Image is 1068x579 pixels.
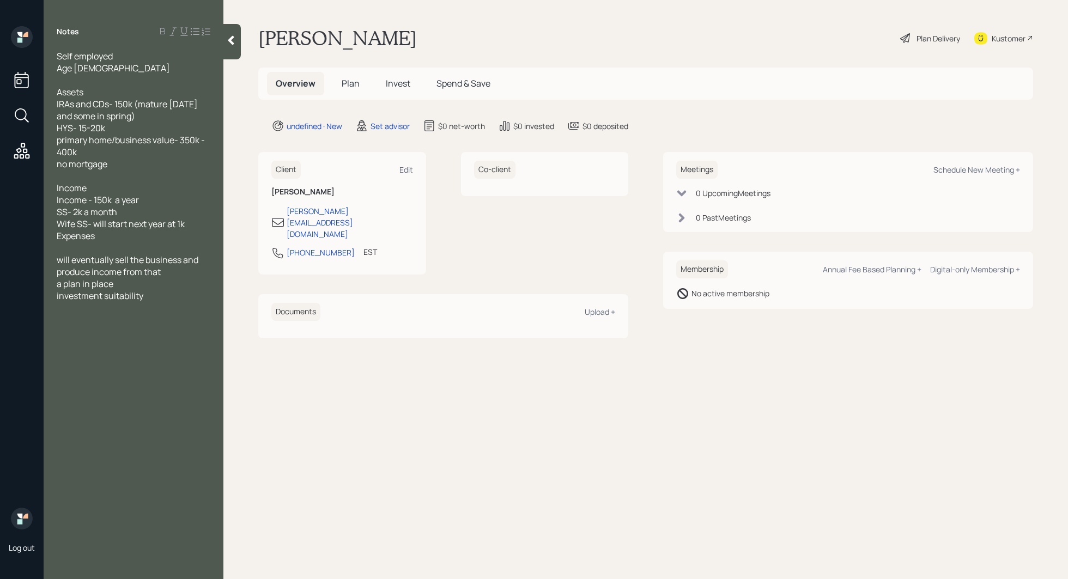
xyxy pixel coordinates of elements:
h6: Documents [271,303,320,321]
span: Income - 150k a year [57,194,139,206]
span: Plan [342,77,360,89]
div: Log out [9,543,35,553]
span: IRAs and CDs- 150k (mature [DATE] and some in spring) [57,98,199,122]
span: Overview [276,77,315,89]
h6: Membership [676,260,728,278]
div: EST [363,246,377,258]
h6: Meetings [676,161,718,179]
div: Upload + [585,307,615,317]
span: primary home/business value- 350k - 400k [57,134,207,158]
h6: Client [271,161,301,179]
div: 0 Past Meeting s [696,212,751,223]
div: No active membership [691,288,769,299]
span: no mortgage [57,158,107,170]
label: Notes [57,26,79,37]
div: [PERSON_NAME][EMAIL_ADDRESS][DOMAIN_NAME] [287,205,413,240]
div: Edit [399,164,413,175]
div: Kustomer [992,33,1025,44]
span: Spend & Save [436,77,490,89]
div: Set advisor [371,120,410,132]
div: Annual Fee Based Planning + [823,264,921,275]
h6: Co-client [474,161,515,179]
span: a plan in place [57,278,113,290]
span: Invest [386,77,410,89]
span: investment suitability [57,290,143,302]
div: Plan Delivery [917,33,960,44]
div: undefined · New [287,120,342,132]
img: retirable_logo.png [11,508,33,529]
span: Wife SS- will start next year at 1k [57,218,185,230]
div: $0 invested [513,120,554,132]
div: [PHONE_NUMBER] [287,247,355,258]
div: $0 deposited [582,120,628,132]
div: 0 Upcoming Meeting s [696,187,770,199]
span: will eventually sell the business and produce income from that [57,254,200,278]
span: Income [57,182,87,194]
span: Age [DEMOGRAPHIC_DATA] [57,62,170,74]
h6: [PERSON_NAME] [271,187,413,197]
div: Schedule New Meeting + [933,164,1020,175]
div: Digital-only Membership + [930,264,1020,275]
span: Self employed [57,50,113,62]
span: Assets [57,86,83,98]
span: SS- 2k a month [57,206,117,218]
span: Expenses [57,230,95,242]
div: $0 net-worth [438,120,485,132]
span: HYS- 15-20k [57,122,105,134]
h1: [PERSON_NAME] [258,26,417,50]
